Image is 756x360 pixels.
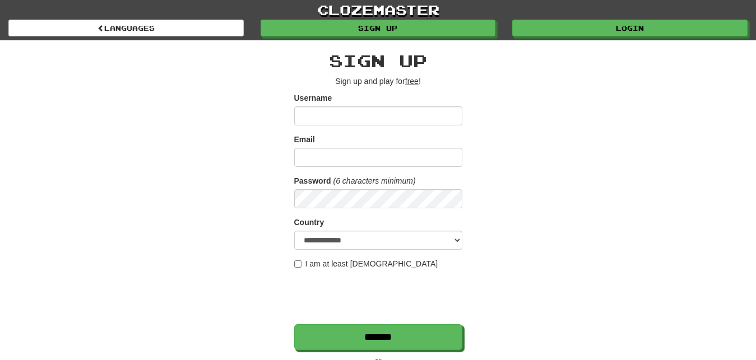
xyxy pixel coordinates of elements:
[294,175,331,186] label: Password
[294,92,332,104] label: Username
[294,76,462,87] p: Sign up and play for !
[294,275,465,319] iframe: reCAPTCHA
[512,20,748,36] a: Login
[333,176,416,185] em: (6 characters minimum)
[405,77,419,86] u: free
[294,260,302,268] input: I am at least [DEMOGRAPHIC_DATA]
[294,217,324,228] label: Country
[294,52,462,70] h2: Sign up
[8,20,244,36] a: Languages
[261,20,496,36] a: Sign up
[294,134,315,145] label: Email
[294,258,438,269] label: I am at least [DEMOGRAPHIC_DATA]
